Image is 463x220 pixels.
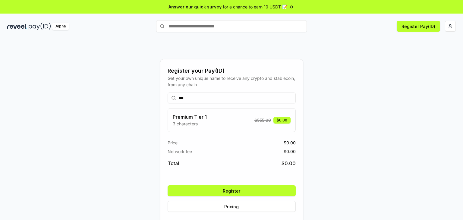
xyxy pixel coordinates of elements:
div: Get your own unique name to receive any crypto and stablecoin, from any chain [168,75,296,88]
span: $ 555.00 [254,117,271,123]
span: $ 0.00 [282,160,296,167]
div: Register your Pay(ID) [168,67,296,75]
img: reveel_dark [7,23,27,30]
span: Network fee [168,148,192,155]
span: Answer our quick survey [169,4,222,10]
span: $ 0.00 [284,140,296,146]
div: $0.00 [273,117,291,124]
button: Register Pay(ID) [397,21,440,32]
img: pay_id [29,23,51,30]
span: Price [168,140,178,146]
p: 3 characters [173,121,207,127]
button: Register [168,185,296,196]
h3: Premium Tier 1 [173,113,207,121]
span: $ 0.00 [284,148,296,155]
span: Total [168,160,179,167]
button: Pricing [168,201,296,212]
span: for a chance to earn 10 USDT 📝 [223,4,287,10]
div: Alpha [52,23,69,30]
